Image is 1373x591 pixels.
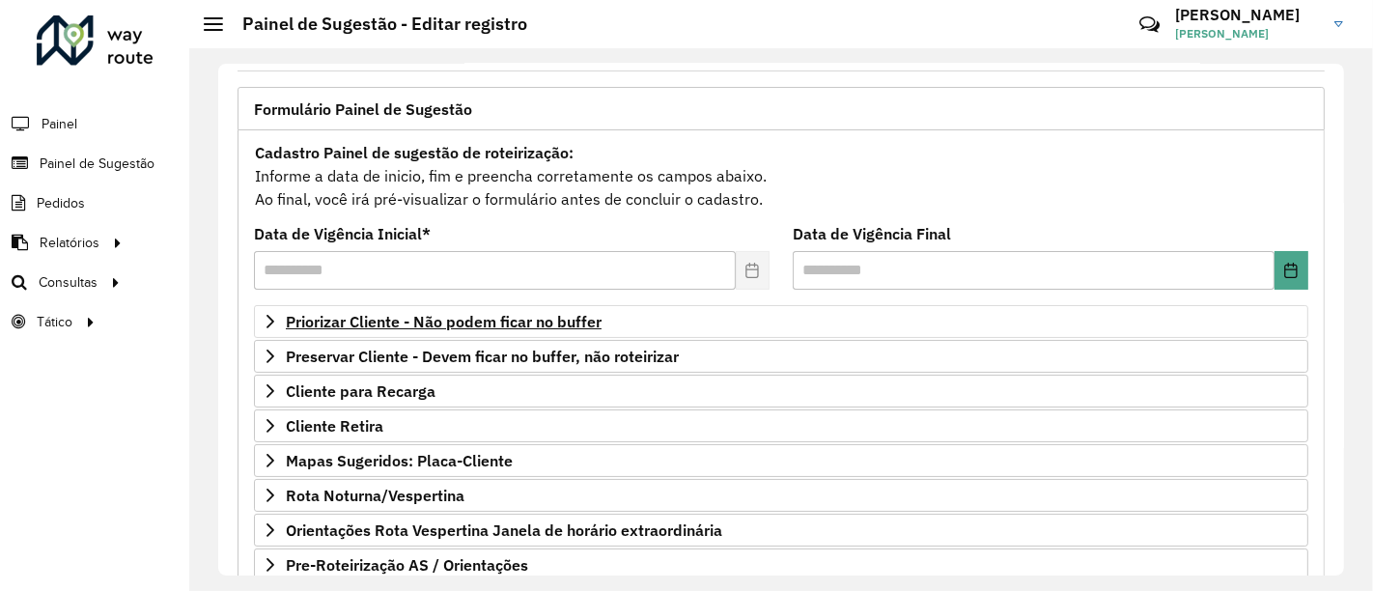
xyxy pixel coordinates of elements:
a: Mapas Sugeridos: Placa-Cliente [254,444,1308,477]
span: Preservar Cliente - Devem ficar no buffer, não roteirizar [286,349,679,364]
h3: [PERSON_NAME] [1175,6,1320,24]
span: Tático [37,312,72,332]
span: Pre-Roteirização AS / Orientações [286,557,528,573]
span: Relatórios [40,233,99,253]
span: Orientações Rota Vespertina Janela de horário extraordinária [286,522,722,538]
a: Contato Rápido [1129,4,1170,45]
span: Mapas Sugeridos: Placa-Cliente [286,453,513,468]
h2: Painel de Sugestão - Editar registro [223,14,527,35]
div: Informe a data de inicio, fim e preencha corretamente os campos abaixo. Ao final, você irá pré-vi... [254,140,1308,211]
span: Cliente para Recarga [286,383,435,399]
span: [PERSON_NAME] [1175,25,1320,42]
button: Choose Date [1275,251,1308,290]
label: Data de Vigência Final [793,222,951,245]
span: Formulário Painel de Sugestão [254,101,472,117]
a: Priorizar Cliente - Não podem ficar no buffer [254,305,1308,338]
span: Painel de Sugestão [40,154,154,174]
label: Data de Vigência Inicial [254,222,431,245]
a: Cliente para Recarga [254,375,1308,408]
span: Pedidos [37,193,85,213]
span: Priorizar Cliente - Não podem ficar no buffer [286,314,602,329]
span: Cliente Retira [286,418,383,434]
a: Preservar Cliente - Devem ficar no buffer, não roteirizar [254,340,1308,373]
a: Pre-Roteirização AS / Orientações [254,549,1308,581]
a: Orientações Rota Vespertina Janela de horário extraordinária [254,514,1308,547]
span: Painel [42,114,77,134]
a: Cliente Retira [254,409,1308,442]
span: Rota Noturna/Vespertina [286,488,464,503]
a: Rota Noturna/Vespertina [254,479,1308,512]
span: Consultas [39,272,98,293]
strong: Cadastro Painel de sugestão de roteirização: [255,143,574,162]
